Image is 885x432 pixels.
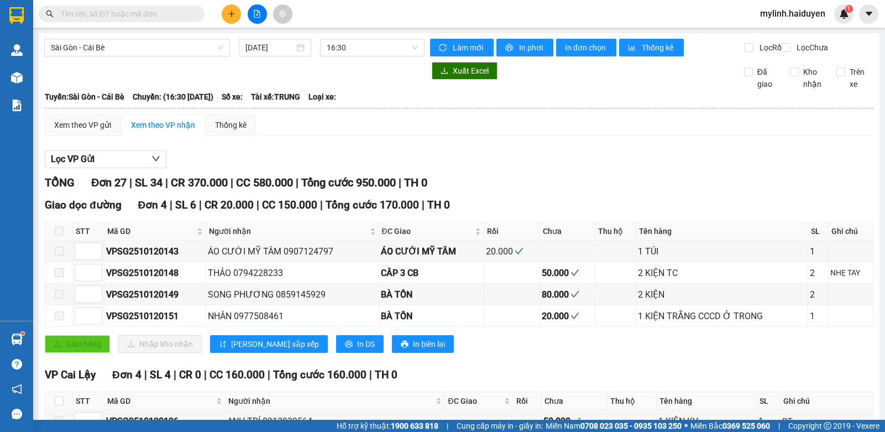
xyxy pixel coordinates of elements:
span: | [204,368,207,381]
th: Ghi chú [781,392,873,410]
span: TH 0 [404,176,427,189]
th: Rồi [514,392,542,410]
div: VPSG2510120143 [106,244,204,258]
span: Đơn 4 [138,199,167,211]
div: ĐT [782,415,871,427]
span: ĐC Giao [448,395,502,407]
span: 1 [847,5,851,13]
td: VPSG2510120143 [104,241,206,262]
span: SL 4 [150,368,171,381]
span: Tổng cước 950.000 [301,176,396,189]
span: CC 580.000 [236,176,293,189]
span: Kho nhận [799,66,828,90]
button: uploadGiao hàng [45,335,110,353]
span: Lọc Chưa [792,41,830,54]
div: 1 [810,309,826,323]
span: search [46,10,54,18]
span: down [151,154,160,163]
button: printerIn biên lai [392,335,454,353]
span: bar-chart [628,44,637,53]
div: 80.000 [542,288,593,301]
span: Giao dọc đường [45,199,122,211]
sup: 1 [21,332,24,335]
div: VPSG2510120149 [106,288,204,301]
span: CR 20.000 [205,199,254,211]
th: STT [73,222,104,241]
span: Tổng cước 160.000 [273,368,366,381]
div: 20.000 [542,309,593,323]
span: download [441,67,448,76]
th: STT [73,392,104,410]
span: Thống kê [642,41,675,54]
span: | [369,368,372,381]
th: Rồi [484,222,540,241]
button: caret-down [859,4,878,24]
span: | [778,420,780,432]
div: ÁO CƯỚI MỸ TÂM 0907124797 [208,244,376,258]
span: Đơn 27 [91,176,127,189]
strong: 0369 525 060 [722,421,770,430]
span: Làm mới [453,41,485,54]
span: mylinh.haiduyen [751,7,834,20]
button: aim [273,4,292,24]
span: Lọc Rồi [755,41,785,54]
span: Lọc VP Gửi [51,152,95,166]
span: In phơi [519,41,544,54]
span: caret-down [864,9,874,19]
span: check [570,268,579,277]
th: Chưa [540,222,595,241]
span: printer [345,340,353,349]
div: VPSG2510120151 [106,309,204,323]
span: Chuyến: (16:30 [DATE]) [133,91,213,103]
button: syncLàm mới [430,39,494,56]
span: | [129,176,132,189]
div: BÀ TỒN [381,288,483,301]
span: message [12,409,22,419]
span: Số xe: [222,91,243,103]
td: VPSG2510120149 [104,284,206,305]
span: Đã giao [753,66,782,90]
div: 50.000 [543,414,605,428]
div: 1 [810,244,826,258]
sup: 1 [845,5,853,13]
button: Lọc VP Gửi [45,150,166,168]
span: | [422,199,425,211]
button: plus [222,4,241,24]
div: ÁO CƯỚI MỸ TÂM [381,244,483,258]
div: 1 KIỆN KV [658,414,755,428]
div: SONG PHƯƠNG 0859145929 [208,288,376,301]
span: | [165,176,168,189]
span: TH 0 [427,199,450,211]
button: downloadXuất Excel [432,62,498,80]
span: [PERSON_NAME] sắp xếp [231,338,319,350]
div: BÀ TỒN [381,309,483,323]
div: 1 TÚI [638,244,806,258]
span: TỔNG [45,176,75,189]
span: Cung cấp máy in - giấy in: [457,420,543,432]
span: In đơn chọn [565,41,608,54]
span: copyright [824,422,831,430]
span: check [572,417,581,425]
div: Xem theo VP nhận [131,119,195,131]
div: 2 KIỆN [638,288,806,301]
span: file-add [253,10,261,18]
span: VP Cai Lậy [45,368,96,381]
span: | [170,199,172,211]
span: Miền Nam [546,420,682,432]
span: Tài xế: TRUNG [251,91,300,103]
span: Mã GD [107,225,195,237]
span: check [515,247,523,256]
th: Ghi chú [829,222,873,241]
strong: 1900 633 818 [391,421,438,430]
span: aim [279,10,286,18]
div: 2 [810,288,826,301]
span: | [174,368,176,381]
b: Tuyến: Sài Gòn - Cái Bè [45,92,124,101]
input: Tìm tên, số ĐT hoặc mã đơn [61,8,191,20]
span: Hỗ trợ kỹ thuật: [337,420,438,432]
td: VPSG2510120126 [104,410,226,432]
span: CR 370.000 [171,176,228,189]
div: 20.000 [486,244,537,258]
span: Đơn 4 [112,368,142,381]
div: VPSG2510120148 [106,266,204,280]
